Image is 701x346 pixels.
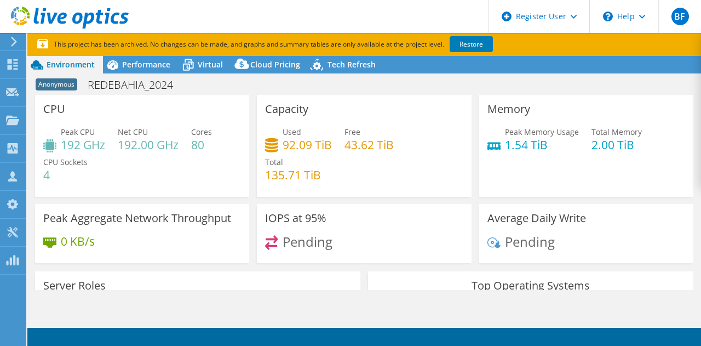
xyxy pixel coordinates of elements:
[671,8,689,25] span: BF
[37,38,574,50] p: This project has been archived. No changes can be made, and graphs and summary tables are only av...
[61,235,95,247] h4: 0 KB/s
[198,59,223,70] span: Virtual
[265,103,308,115] h3: Capacity
[191,139,212,151] h4: 80
[283,232,332,250] span: Pending
[122,59,170,70] span: Performance
[250,59,300,70] span: Cloud Pricing
[344,139,394,151] h4: 43.62 TiB
[61,139,105,151] h4: 192 GHz
[450,36,493,52] a: Restore
[265,212,326,224] h3: IOPS at 95%
[191,127,212,137] span: Cores
[43,169,88,181] h4: 4
[487,103,530,115] h3: Memory
[505,232,555,250] span: Pending
[43,157,88,167] span: CPU Sockets
[265,169,321,181] h4: 135.71 TiB
[505,139,579,151] h4: 1.54 TiB
[43,280,106,292] h3: Server Roles
[283,127,301,137] span: Used
[505,127,579,137] span: Peak Memory Usage
[61,127,95,137] span: Peak CPU
[591,139,642,151] h4: 2.00 TiB
[283,139,332,151] h4: 92.09 TiB
[83,79,190,91] h1: REDEBAHIA_2024
[43,103,65,115] h3: CPU
[603,12,613,21] svg: \n
[327,59,376,70] span: Tech Refresh
[43,212,231,224] h3: Peak Aggregate Network Throughput
[487,212,586,224] h3: Average Daily Write
[265,157,283,167] span: Total
[376,280,685,292] h3: Top Operating Systems
[344,127,360,137] span: Free
[47,59,95,70] span: Environment
[591,127,642,137] span: Total Memory
[118,139,179,151] h4: 192.00 GHz
[118,127,148,137] span: Net CPU
[36,78,77,90] span: Anonymous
